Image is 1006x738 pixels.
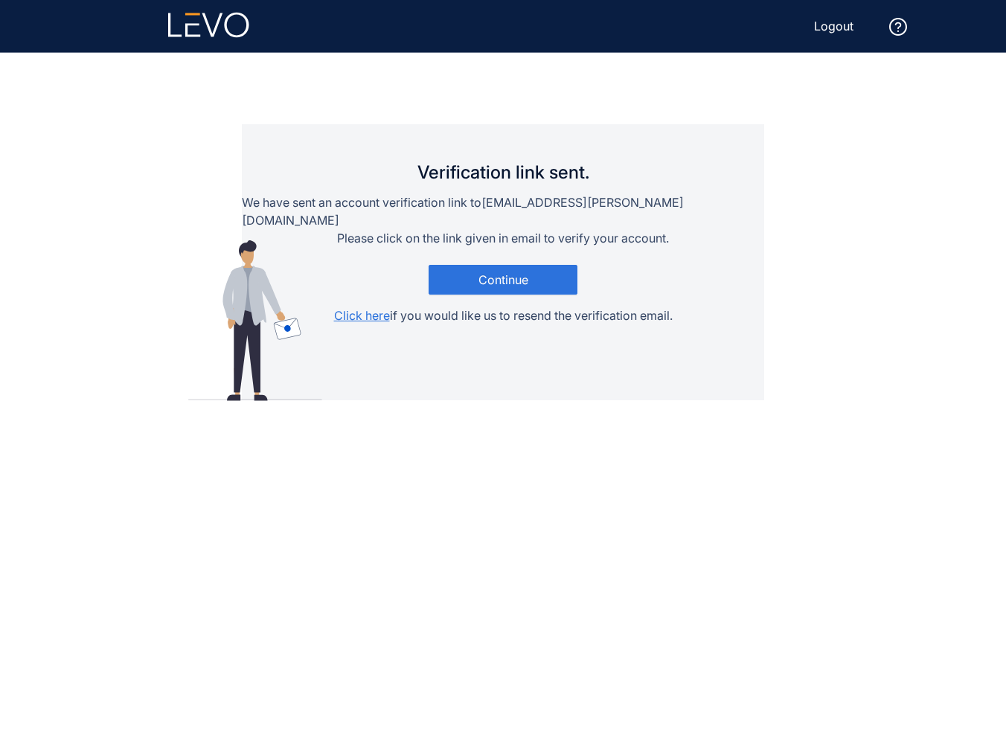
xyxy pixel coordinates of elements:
span: Logout [814,19,853,33]
p: if you would like us to resend the verification email. [334,307,673,324]
button: Continue [429,265,577,295]
p: We have sent an account verification link to [EMAIL_ADDRESS][PERSON_NAME][DOMAIN_NAME] [242,193,764,229]
span: Continue [478,273,528,286]
p: Please click on the link given in email to verify your account. [337,229,669,247]
span: Click here [334,308,390,323]
button: Logout [802,14,865,38]
h1: Verification link sent. [417,169,589,176]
